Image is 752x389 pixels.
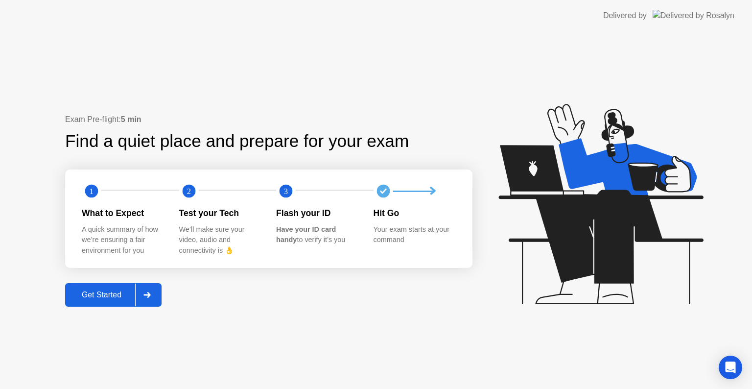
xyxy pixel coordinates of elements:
div: Find a quiet place and prepare for your exam [65,128,410,154]
div: We’ll make sure your video, audio and connectivity is 👌 [179,224,261,256]
div: Delivered by [603,10,647,22]
div: Flash your ID [276,207,358,219]
button: Get Started [65,283,162,307]
div: Test your Tech [179,207,261,219]
div: Open Intercom Messenger [719,356,742,379]
div: Your exam starts at your command [374,224,455,245]
b: Have your ID card handy [276,225,336,244]
b: 5 min [121,115,141,123]
div: Get Started [68,291,135,299]
img: Delivered by Rosalyn [653,10,734,21]
div: Hit Go [374,207,455,219]
text: 2 [187,187,190,196]
div: What to Expect [82,207,164,219]
text: 1 [90,187,94,196]
div: Exam Pre-flight: [65,114,472,125]
div: A quick summary of how we’re ensuring a fair environment for you [82,224,164,256]
div: to verify it’s you [276,224,358,245]
text: 3 [284,187,288,196]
